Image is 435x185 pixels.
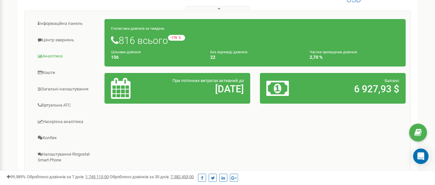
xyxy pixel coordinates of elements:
a: Віртуальна АТС [29,98,105,113]
div: Open Intercom Messenger [413,149,429,164]
small: Без відповіді дзвінків [210,50,247,54]
h1: 816 всього [111,35,399,46]
small: Частка пропущених дзвінків [310,50,357,54]
a: Центр звернень [29,32,105,48]
h4: 2,70 % [310,55,399,60]
a: Інформаційна панель [29,16,105,32]
a: Колбек [29,130,105,146]
span: При поточних витратах активний до [173,78,244,83]
a: Аналiтика [29,48,105,64]
h2: 6 927,93 $ [314,84,399,94]
a: Налаштування Ringostat Smart Phone [29,147,105,168]
a: Наскрізна аналітика [29,114,105,130]
span: Оброблено дзвінків за 30 днів : [110,174,194,179]
a: Загальні налаштування [29,81,105,97]
a: Кошти [29,65,105,81]
span: Оброблено дзвінків за 7 днів : [27,174,109,179]
span: 99,989% [6,174,26,179]
span: Баланс [385,78,399,83]
a: Інтеграція [29,169,105,185]
small: -176 [168,35,185,41]
h2: [DATE] [159,84,244,94]
h4: 156 [111,55,201,60]
small: Цільових дзвінків [111,50,141,54]
u: 7 382 453,00 [171,174,194,179]
small: Статистика дзвінків за тиждень [111,26,164,31]
h4: 22 [210,55,300,60]
u: 1 745 115,00 [85,174,109,179]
